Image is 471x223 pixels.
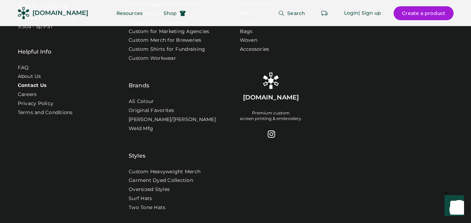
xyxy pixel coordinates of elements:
a: Original Favorites [129,107,174,114]
div: [DOMAIN_NAME] [243,93,299,102]
a: Surf Hats [129,195,152,202]
button: Create a product [394,6,454,20]
div: Helpful Info [18,48,52,56]
div: Terms and Conditions [18,109,73,116]
a: About Us [18,73,41,80]
a: Custom Workwear [129,55,176,62]
div: Premium custom screen printing & embroidery. [240,110,302,121]
span: Shop [164,11,177,16]
button: Search [270,6,313,20]
a: [PERSON_NAME]/[PERSON_NAME] [129,116,216,123]
a: Careers [18,91,37,98]
div: Styles [129,134,145,160]
a: Accessories [240,46,269,53]
a: Garment Dyed Collection [129,177,193,184]
a: Contact Us [18,82,47,89]
a: Two Tone Hats [129,204,165,211]
img: Rendered Logo - Screens [17,7,30,19]
img: Rendered Logo - Screens [263,72,279,89]
a: Weld Mfg [129,125,153,132]
a: Custom Shirts for Fundraising [129,46,205,53]
button: Resources [108,6,151,20]
a: Woven [240,37,257,44]
div: Login [344,10,359,17]
a: Custom Merch for Breweries [129,37,202,44]
div: Brands [129,64,149,90]
a: Oversized Styles [129,186,170,193]
div: | Sign up [358,10,381,17]
a: Custom Heavyweight Merch [129,168,200,175]
button: Retrieve an order [318,6,332,20]
span: Search [287,11,305,16]
a: FAQ [18,64,29,71]
div: 9:30a - 5p PST [18,23,53,30]
button: Shop [155,6,194,20]
a: Custom for Marketing Agencies [129,28,209,35]
a: Bags [240,28,253,35]
div: [DOMAIN_NAME] [32,9,88,17]
a: Privacy Policy [18,100,54,107]
iframe: Front Chat [438,192,468,222]
a: AS Colour [129,98,154,105]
